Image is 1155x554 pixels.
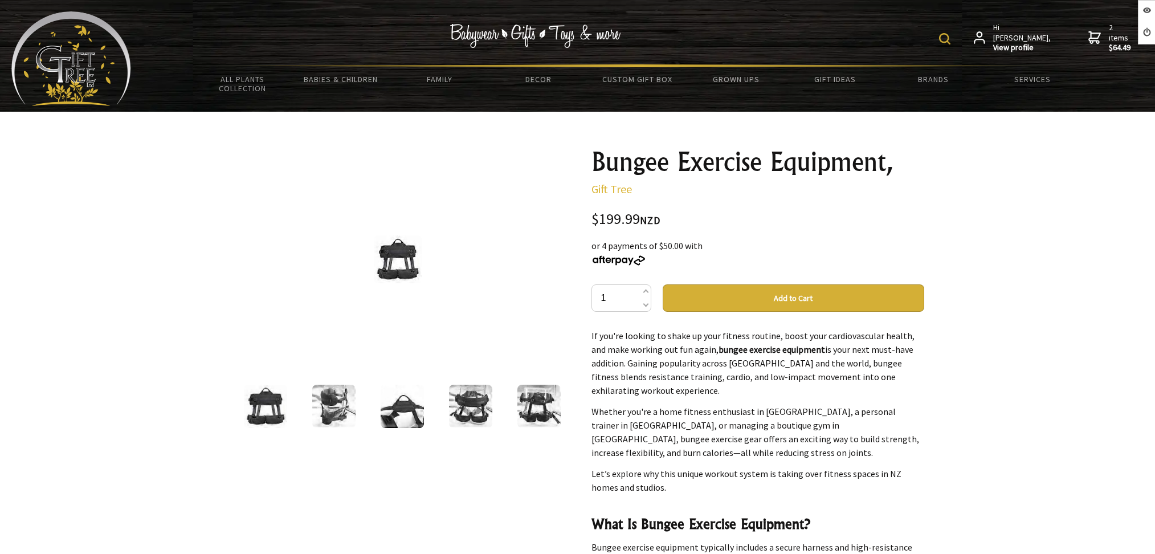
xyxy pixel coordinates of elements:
[591,148,924,176] h1: Bungee Exercise Equipment,
[449,385,492,428] img: Bungee Exercise Equipment,
[939,33,950,44] img: product search
[640,214,660,227] span: NZD
[588,67,687,91] a: Custom Gift Box
[687,67,785,91] a: Grown Ups
[193,67,292,100] a: All Plants Collection
[292,67,390,91] a: Babies & Children
[374,235,422,283] img: Bungee Exercise Equipment,
[517,385,561,428] img: Bungee Exercise Equipment,
[11,11,131,106] img: Babyware - Gifts - Toys and more...
[785,67,884,91] a: Gift Ideas
[884,67,983,91] a: Brands
[1088,23,1132,53] a: 2 items$64.49
[390,67,489,91] a: Family
[719,344,825,355] strong: bungee exercise equipment
[1109,43,1132,53] strong: $64.49
[591,212,924,227] div: $199.99
[1109,22,1132,53] span: 2 items
[983,67,1081,91] a: Services
[450,24,621,48] img: Babywear - Gifts - Toys & more
[591,329,924,397] p: If you're looking to shake up your fitness routine, boost your cardiovascular health, and make wo...
[591,467,924,494] p: Let’s explore why this unique workout system is taking over fitness spaces in NZ homes and studios.
[993,23,1052,53] span: Hi [PERSON_NAME],
[663,284,924,312] button: Add to Cart
[591,239,924,266] div: or 4 payments of $50.00 with
[489,67,587,91] a: Decor
[381,385,424,428] img: Bungee Exercise Equipment,
[591,182,632,196] a: Gift Tree
[312,385,356,428] img: Bungee Exercise Equipment,
[974,23,1052,53] a: Hi [PERSON_NAME],View profile
[993,43,1052,53] strong: View profile
[591,255,646,266] img: Afterpay
[244,385,287,428] img: Bungee Exercise Equipment,
[591,515,810,532] strong: What Is Bungee Exercise Equipment?
[591,405,924,459] p: Whether you're a home fitness enthusiast in [GEOGRAPHIC_DATA], a personal trainer in [GEOGRAPHIC_...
